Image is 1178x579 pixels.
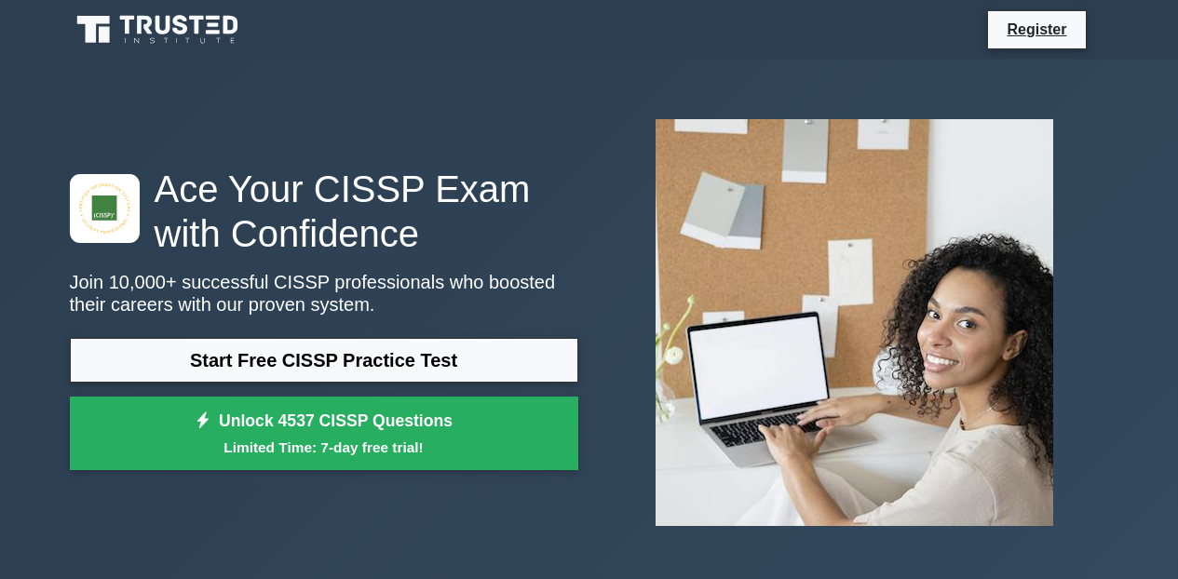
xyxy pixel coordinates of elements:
a: Unlock 4537 CISSP QuestionsLimited Time: 7-day free trial! [70,397,578,471]
h1: Ace Your CISSP Exam with Confidence [70,167,578,256]
a: Start Free CISSP Practice Test [70,338,578,383]
a: Register [995,18,1077,41]
small: Limited Time: 7-day free trial! [93,437,555,458]
p: Join 10,000+ successful CISSP professionals who boosted their careers with our proven system. [70,271,578,316]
